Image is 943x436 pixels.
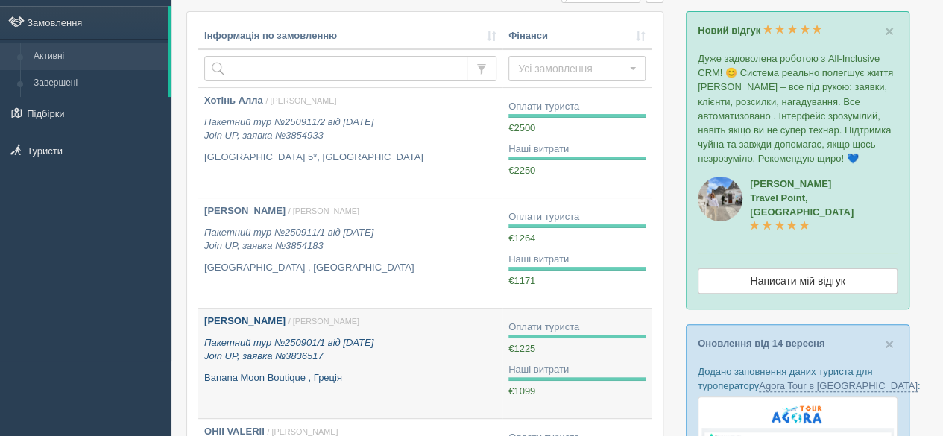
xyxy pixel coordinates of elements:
[204,95,263,106] b: Хотінь Алла
[204,315,286,326] b: [PERSON_NAME]
[288,206,359,215] span: / [PERSON_NAME]
[204,29,496,43] a: Інформація по замовленню
[885,22,894,40] span: ×
[204,116,373,142] i: Пакетний тур №250911/2 від [DATE] Join UP, заявка №3854933
[508,385,535,396] span: €1099
[27,70,168,97] a: Завершені
[508,100,646,114] div: Оплати туриста
[518,61,626,76] span: Усі замовлення
[508,320,646,335] div: Оплати туриста
[508,233,535,244] span: €1264
[198,309,502,418] a: [PERSON_NAME] / [PERSON_NAME] Пакетний тур №250901/1 від [DATE]Join UP, заявка №3836517 Banana Mo...
[204,261,496,275] p: [GEOGRAPHIC_DATA] , [GEOGRAPHIC_DATA]
[698,25,822,36] a: Новий відгук
[508,275,535,286] span: €1171
[508,142,646,157] div: Наші витрати
[198,198,502,308] a: [PERSON_NAME] / [PERSON_NAME] Пакетний тур №250911/1 від [DATE]Join UP, заявка №3854183 [GEOGRAPH...
[698,268,898,294] a: Написати мій відгук
[204,151,496,165] p: [GEOGRAPHIC_DATA] 5*, [GEOGRAPHIC_DATA]
[204,56,467,81] input: Пошук за номером замовлення, ПІБ або паспортом туриста
[885,336,894,352] button: Close
[508,363,646,377] div: Наші витрати
[508,56,646,81] button: Усі замовлення
[288,317,359,326] span: / [PERSON_NAME]
[508,253,646,267] div: Наші витрати
[204,337,373,362] i: Пакетний тур №250901/1 від [DATE] Join UP, заявка №3836517
[267,427,338,436] span: / [PERSON_NAME]
[698,338,824,349] a: Оновлення від 14 вересня
[759,380,918,392] a: Agora Tour в [GEOGRAPHIC_DATA]
[204,205,286,216] b: [PERSON_NAME]
[508,210,646,224] div: Оплати туриста
[885,23,894,39] button: Close
[698,364,898,393] p: Додано заповнення даних туриста для туроператору :
[204,371,496,385] p: Banana Moon Boutique , Греція
[508,29,646,43] a: Фінанси
[265,96,336,105] span: / [PERSON_NAME]
[508,122,535,133] span: €2500
[698,51,898,165] p: Дуже задоволена роботою з All-Inclusive CRM! 😊 Система реально полегшує життя [PERSON_NAME] – все...
[27,43,168,70] a: Активні
[508,343,535,354] span: €1225
[198,88,502,198] a: Хотінь Алла / [PERSON_NAME] Пакетний тур №250911/2 від [DATE]Join UP, заявка №3854933 [GEOGRAPHIC...
[885,335,894,353] span: ×
[750,178,854,232] a: [PERSON_NAME]Travel Point, [GEOGRAPHIC_DATA]
[204,227,373,252] i: Пакетний тур №250911/1 від [DATE] Join UP, заявка №3854183
[508,165,535,176] span: €2250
